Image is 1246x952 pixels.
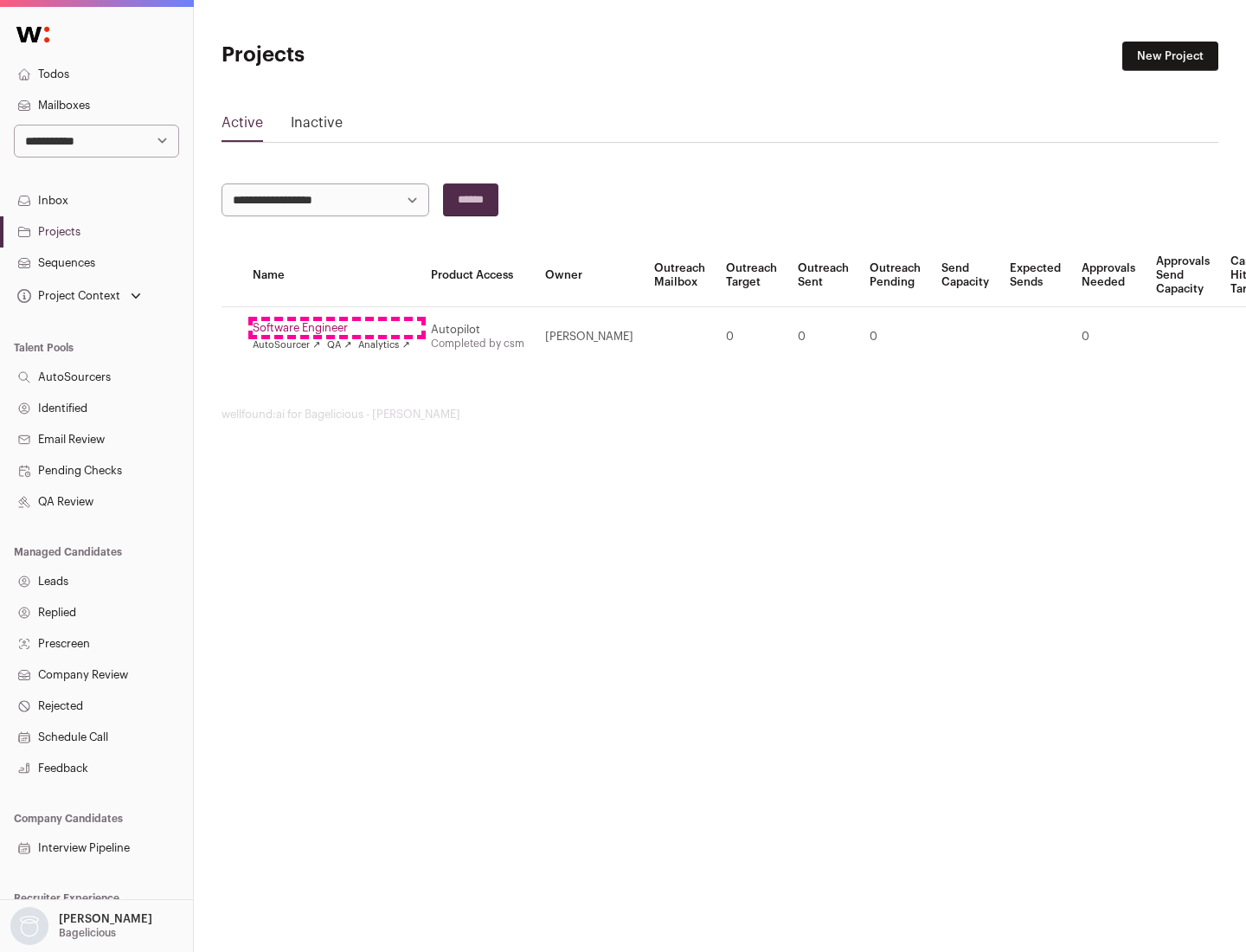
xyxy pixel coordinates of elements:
[1071,307,1146,367] td: 0
[327,338,351,352] a: QA ↗
[242,244,421,307] th: Name
[222,113,263,140] a: Active
[222,42,554,69] h1: Projects
[59,912,152,926] p: [PERSON_NAME]
[716,244,787,307] th: Outreach Target
[787,244,859,307] th: Outreach Sent
[7,907,156,945] button: Open dropdown
[14,289,120,303] div: Project Context
[59,926,116,940] p: Bagelicious
[931,244,999,307] th: Send Capacity
[859,307,931,367] td: 0
[716,307,787,367] td: 0
[1071,244,1146,307] th: Approvals Needed
[222,408,1218,421] footer: wellfound:ai for Bagelicious - [PERSON_NAME]
[14,284,145,308] button: Open dropdown
[253,338,320,352] a: AutoSourcer ↗
[10,907,48,945] img: nopic.png
[431,338,524,349] a: Completed by csm
[787,307,859,367] td: 0
[535,244,644,307] th: Owner
[535,307,644,367] td: [PERSON_NAME]
[253,321,410,335] a: Software Engineer
[999,244,1071,307] th: Expected Sends
[421,244,535,307] th: Product Access
[1146,244,1220,307] th: Approvals Send Capacity
[291,113,343,140] a: Inactive
[358,338,409,352] a: Analytics ↗
[431,323,524,337] div: Autopilot
[859,244,931,307] th: Outreach Pending
[1122,42,1218,71] a: New Project
[7,17,59,52] img: Wellfound
[644,244,716,307] th: Outreach Mailbox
